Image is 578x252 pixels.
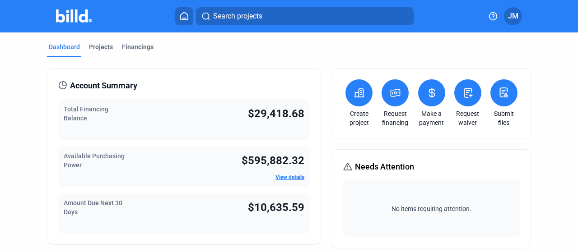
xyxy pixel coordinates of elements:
[504,7,522,25] button: JM
[242,154,304,167] span: $595,882.32
[248,201,304,214] span: $10,635.59
[248,107,304,120] span: $29,418.68
[64,152,125,169] span: Available Purchasing Power
[488,109,520,127] a: Submit files
[64,105,108,122] span: Total Financing Balance
[379,109,411,127] a: Request financing
[343,109,375,127] a: Create project
[49,42,80,51] div: Dashboard
[70,79,137,92] span: Account Summary
[64,199,122,215] span: Amount Due Next 30 Days
[89,42,113,51] div: Projects
[122,42,154,51] div: Financings
[213,11,262,22] span: Search projects
[196,7,414,25] button: Search projects
[508,11,518,22] span: JM
[56,9,92,23] img: Billd Company Logo
[452,109,484,127] a: Request waiver
[347,204,516,213] span: No items requiring attention.
[275,174,304,180] a: View details
[416,109,447,127] a: Make a payment
[355,160,414,173] span: Needs Attention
